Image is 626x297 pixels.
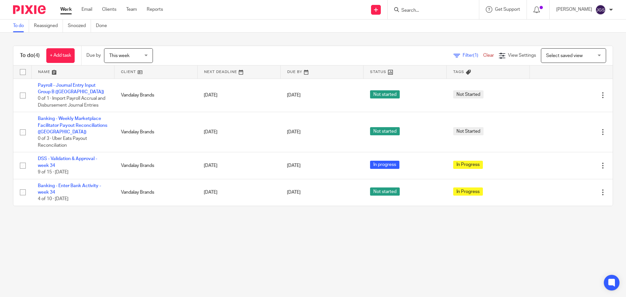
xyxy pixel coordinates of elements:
span: [DATE] [287,93,301,97]
a: Banking - Enter Bank Activity - week 34 [38,184,101,195]
td: [DATE] [197,79,280,112]
a: To do [13,20,29,32]
a: + Add task [46,48,75,63]
td: Vandalay Brands [114,179,198,206]
a: Done [96,20,112,32]
a: DSS - Validation & Approval - week 34 [38,156,97,168]
a: Reassigned [34,20,63,32]
span: [DATE] [287,190,301,195]
span: (4) [34,53,40,58]
a: Email [82,6,92,13]
p: Due by [86,52,101,59]
span: Not started [370,90,400,98]
span: In Progress [453,187,483,196]
img: svg%3E [595,5,606,15]
a: Reports [147,6,163,13]
span: Filter [463,53,483,58]
a: Team [126,6,137,13]
td: Vandalay Brands [114,112,198,152]
span: In progress [370,161,399,169]
span: Not started [370,127,400,135]
span: 9 of 15 · [DATE] [38,170,68,174]
span: View Settings [508,53,536,58]
span: This week [109,53,129,58]
span: 0 of 3 · Uber Eats Payout Reconciliation [38,136,87,148]
span: 0 of 1 · Import Payroll Accrual and Disbursement Journal Entries [38,96,105,108]
span: Not Started [453,127,484,135]
td: Vandalay Brands [114,152,198,179]
span: Not started [370,187,400,196]
span: Get Support [495,7,520,12]
a: Clients [102,6,116,13]
a: Snoozed [68,20,91,32]
span: In Progress [453,161,483,169]
span: [DATE] [287,163,301,168]
td: [DATE] [197,179,280,206]
span: Select saved view [546,53,583,58]
span: (1) [473,53,478,58]
td: [DATE] [197,112,280,152]
span: 4 of 10 · [DATE] [38,197,68,201]
input: Search [401,8,459,14]
span: Tags [453,70,464,74]
a: Payroll - Journal Entry Input Group B ([GEOGRAPHIC_DATA]) [38,83,104,94]
td: [DATE] [197,152,280,179]
span: [DATE] [287,130,301,134]
img: Pixie [13,5,46,14]
span: Not Started [453,90,484,98]
h1: To do [20,52,40,59]
a: Clear [483,53,494,58]
td: Vandalay Brands [114,79,198,112]
a: Work [60,6,72,13]
a: Banking - Weekly Marketplace Facilitator Payout Reconciliations ([GEOGRAPHIC_DATA]) [38,116,107,134]
p: [PERSON_NAME] [556,6,592,13]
